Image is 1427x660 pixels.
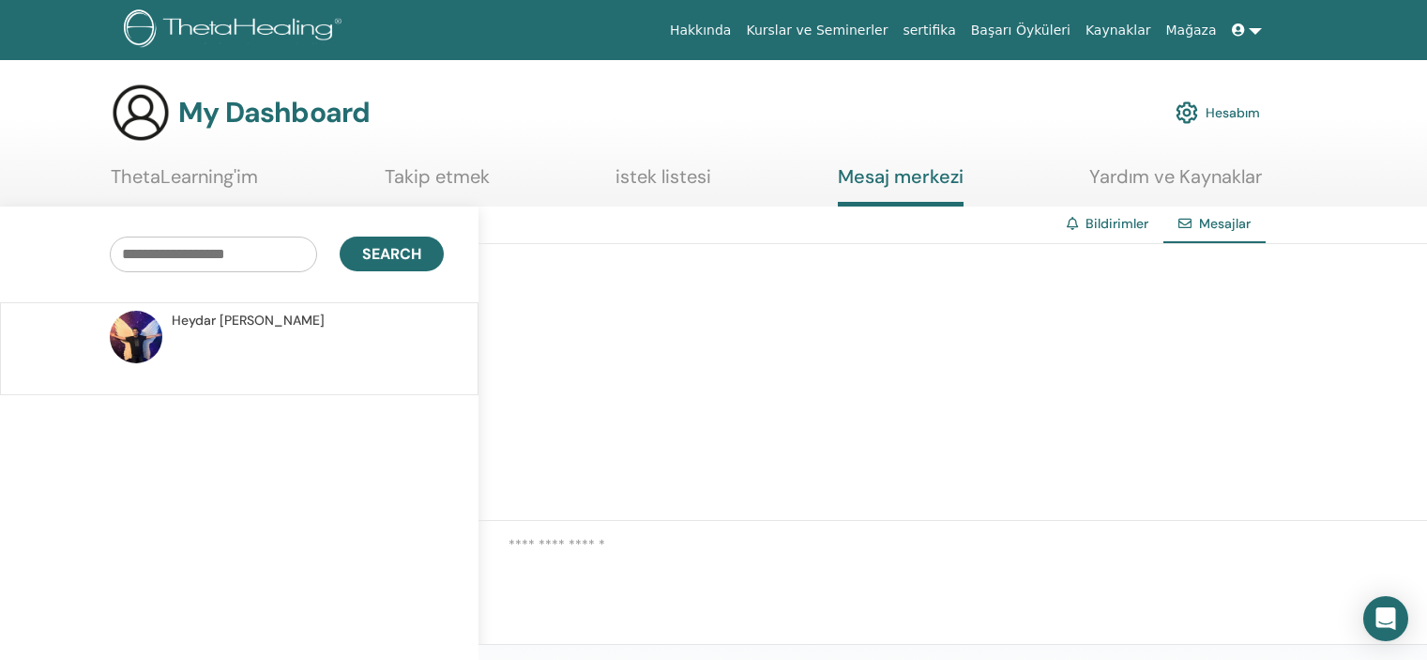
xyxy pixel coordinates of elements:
a: Kaynaklar [1078,13,1159,48]
img: generic-user-icon.jpg [111,83,171,143]
img: default.jpg [110,311,162,363]
a: Hesabım [1176,92,1260,133]
h3: My Dashboard [178,96,370,130]
button: Search [340,237,444,271]
a: Mağaza [1158,13,1223,48]
a: istek listesi [615,165,711,202]
a: Mesaj merkezi [838,165,964,207]
a: Hakkında [662,13,739,48]
a: Başarı Öyküleri [964,13,1078,48]
div: Open Intercom Messenger [1363,596,1408,641]
span: Mesajlar [1199,215,1251,232]
a: Yardım ve Kaynaklar [1089,165,1262,202]
span: Search [362,244,421,264]
img: cog.svg [1176,97,1198,129]
a: sertifika [895,13,963,48]
span: Heydar [PERSON_NAME] [172,311,325,330]
a: Bildirimler [1085,215,1148,232]
img: logo.png [124,9,348,52]
a: ThetaLearning'im [111,165,258,202]
a: Takip etmek [385,165,490,202]
a: Kurslar ve Seminerler [738,13,895,48]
